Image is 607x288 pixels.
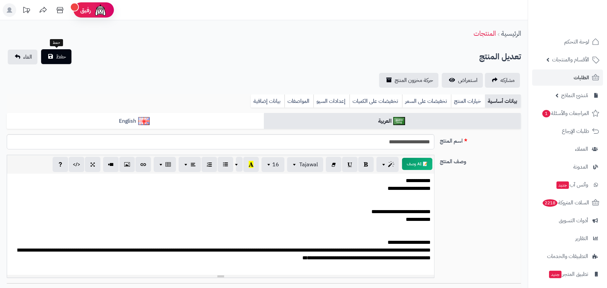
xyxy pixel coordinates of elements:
button: 16 [262,157,284,172]
span: الطلبات [574,73,589,82]
span: أدوات التسويق [559,216,588,225]
span: الغاء [23,53,32,61]
span: حركة مخزون المنتج [395,76,433,84]
span: رفيق [80,6,91,14]
a: التطبيقات والخدمات [532,248,603,264]
label: اسم المنتج [437,134,524,145]
a: المراجعات والأسئلة1 [532,105,603,121]
a: خيارات المنتج [451,94,485,108]
span: جديد [556,181,569,189]
img: logo-2.png [561,13,601,27]
span: لوحة التحكم [564,37,589,47]
img: العربية [393,117,405,125]
img: English [138,117,150,125]
span: 2218 [542,199,558,207]
a: تطبيق المتجرجديد [532,266,603,282]
a: استعراض [442,73,483,88]
span: المراجعات والأسئلة [542,109,589,118]
span: تطبيق المتجر [548,269,588,279]
button: 📝 AI وصف [402,158,432,170]
a: English [7,113,264,129]
a: المدونة [532,159,603,175]
a: التقارير [532,230,603,247]
a: تخفيضات على السعر [402,94,451,108]
a: مشاركه [485,73,520,88]
a: العملاء [532,141,603,157]
button: حفظ [41,49,71,64]
a: بيانات إضافية [251,94,284,108]
span: 1 [542,110,550,117]
span: المدونة [573,162,588,172]
div: حفظ [50,39,63,47]
a: الرئيسية [501,28,521,38]
button: Tajawal [287,157,323,172]
a: تخفيضات على الكميات [350,94,402,108]
a: أدوات التسويق [532,212,603,229]
span: جديد [549,271,562,278]
span: العملاء [575,144,588,154]
a: تحديثات المنصة [18,3,35,19]
a: بيانات أساسية [485,94,521,108]
label: وصف المنتج [437,155,524,166]
span: مشاركه [500,76,515,84]
a: إعدادات السيو [313,94,350,108]
span: التقارير [575,234,588,243]
span: وآتس آب [556,180,588,190]
span: مُنشئ النماذج [561,91,588,100]
span: طلبات الإرجاع [562,126,589,136]
a: العربية [264,113,521,129]
a: الغاء [8,50,37,64]
span: الأقسام والمنتجات [552,55,589,64]
h2: تعديل المنتج [479,50,521,64]
a: حركة مخزون المنتج [379,73,438,88]
img: ai-face.png [94,3,107,17]
a: المنتجات [474,28,496,38]
span: السلات المتروكة [542,198,589,207]
span: Tajawal [299,161,318,169]
span: حفظ [56,53,66,61]
a: السلات المتروكة2218 [532,195,603,211]
a: طلبات الإرجاع [532,123,603,139]
span: استعراض [458,76,478,84]
a: لوحة التحكم [532,34,603,50]
a: الطلبات [532,69,603,86]
span: التطبيقات والخدمات [547,252,588,261]
span: 16 [272,161,279,169]
a: المواصفات [284,94,313,108]
a: وآتس آبجديد [532,177,603,193]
